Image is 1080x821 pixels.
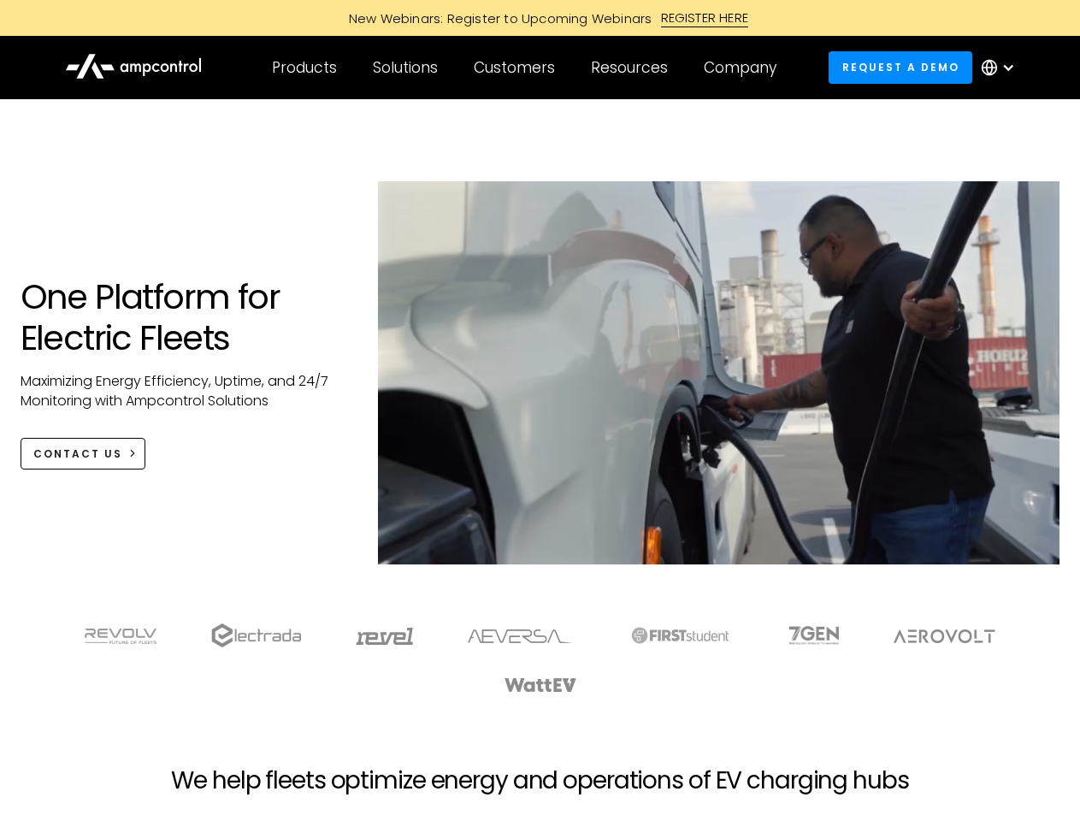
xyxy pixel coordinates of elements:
[272,58,337,77] div: Products
[474,58,555,77] div: Customers
[591,58,668,77] div: Resources
[829,51,972,83] a: Request a demo
[704,58,776,77] div: Company
[21,438,146,470] a: CONTACT US
[211,623,301,647] img: electrada logo
[332,9,661,27] div: New Webinars: Register to Upcoming Webinars
[661,9,749,27] div: REGISTER HERE
[21,276,345,358] h1: One Platform for Electric Fleets
[373,58,438,77] div: Solutions
[156,9,925,27] a: New Webinars: Register to Upcoming WebinarsREGISTER HERE
[33,446,122,462] div: CONTACT US
[21,372,345,410] p: Maximizing Energy Efficiency, Uptime, and 24/7 Monitoring with Ampcontrol Solutions
[171,766,908,795] h2: We help fleets optimize energy and operations of EV charging hubs
[894,629,995,643] img: Aerovolt Logo
[505,678,576,692] img: WattEV logo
